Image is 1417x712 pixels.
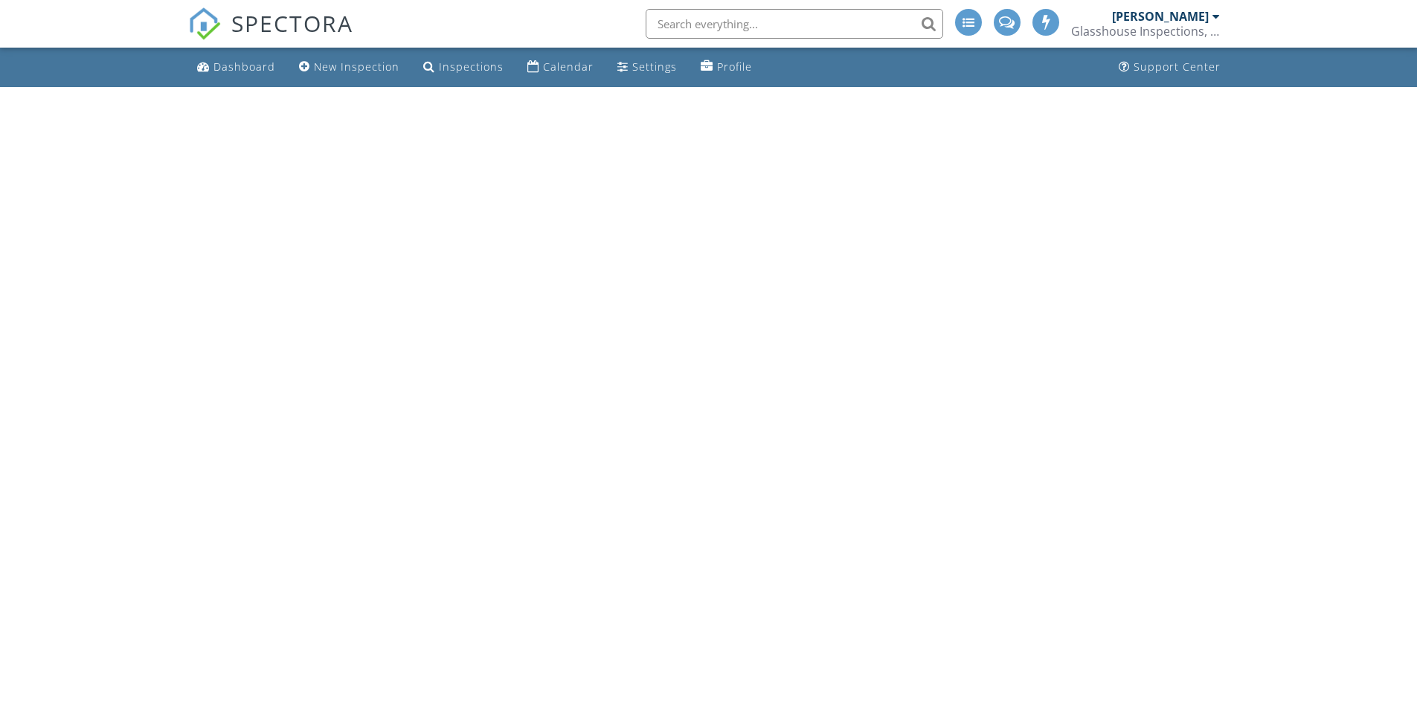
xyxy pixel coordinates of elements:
[1071,24,1220,39] div: Glasshouse Inspections, LLC
[521,54,600,81] a: Calendar
[188,7,221,40] img: The Best Home Inspection Software - Spectora
[1112,9,1209,24] div: [PERSON_NAME]
[543,60,594,74] div: Calendar
[646,9,943,39] input: Search everything...
[231,7,353,39] span: SPECTORA
[717,60,752,74] div: Profile
[611,54,683,81] a: Settings
[417,54,510,81] a: Inspections
[695,54,758,81] a: Profile
[213,60,275,74] div: Dashboard
[1113,54,1227,81] a: Support Center
[314,60,399,74] div: New Inspection
[293,54,405,81] a: New Inspection
[191,54,281,81] a: Dashboard
[632,60,677,74] div: Settings
[439,60,504,74] div: Inspections
[188,20,353,51] a: SPECTORA
[1134,60,1221,74] div: Support Center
